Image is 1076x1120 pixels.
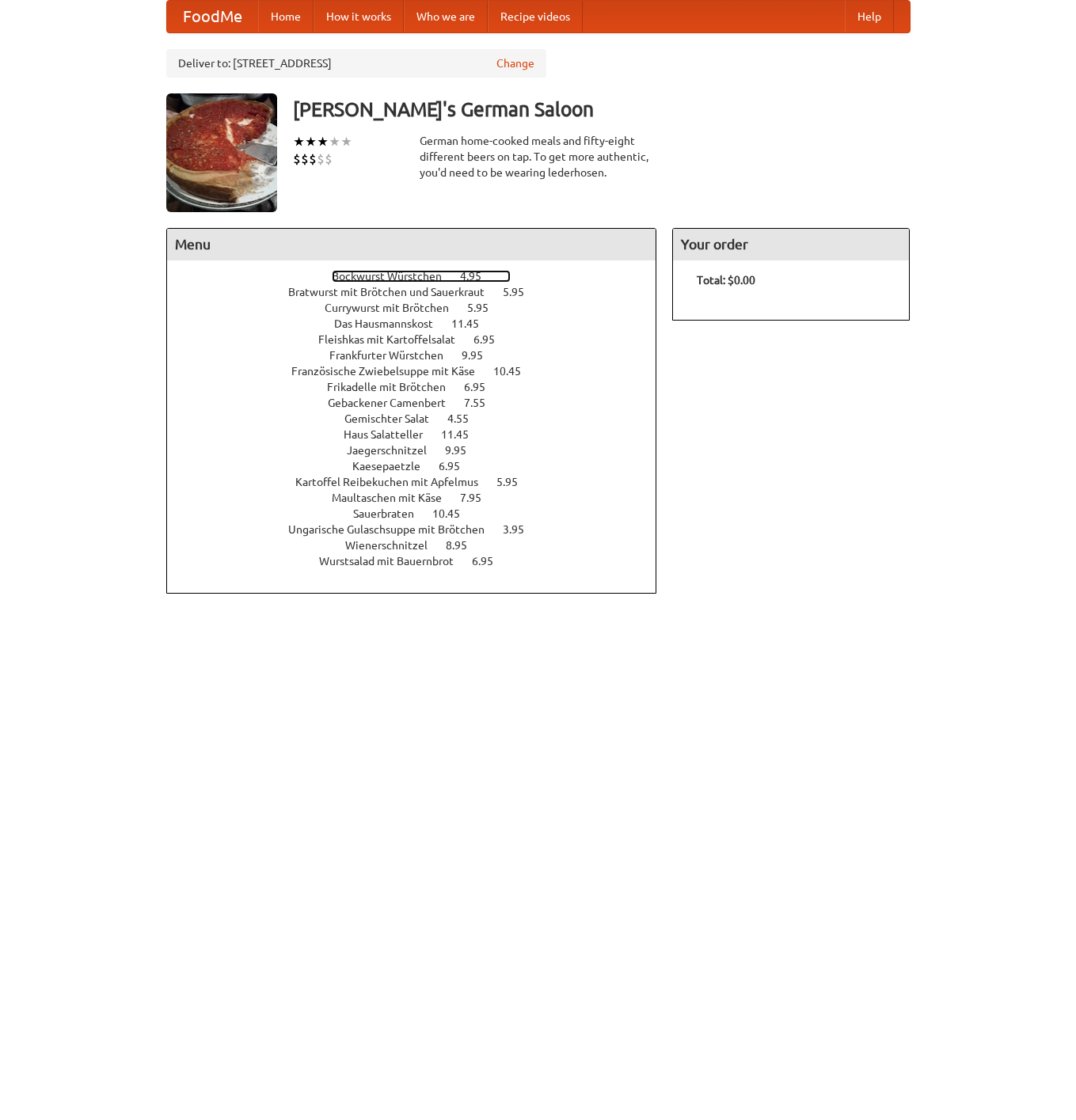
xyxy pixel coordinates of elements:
span: Bratwurst mit Brötchen und Sauerkraut [288,286,500,298]
span: Kaesepaetzle [352,460,436,473]
span: Sauerbraten [353,507,430,520]
a: Ungarische Gulaschsuppe mit Brötchen 3.95 [288,523,553,536]
div: Deliver to: [STREET_ADDRESS] [166,49,546,78]
a: Kartoffel Reibekuchen mit Apfelmus 5.95 [295,476,547,488]
a: Französische Zwiebelsuppe mit Käse 10.45 [291,365,550,378]
span: Currywurst mit Brötchen [325,302,465,314]
li: $ [317,150,325,168]
span: 6.95 [439,460,476,473]
span: 11.45 [451,317,495,330]
span: 5.95 [496,476,534,488]
h4: Your order [673,229,909,260]
span: Französische Zwiebelsuppe mit Käse [291,365,491,378]
li: ★ [293,133,305,150]
span: 9.95 [445,444,482,457]
a: Fleishkas mit Kartoffelsalat 6.95 [318,333,524,346]
li: ★ [329,133,340,150]
span: 9.95 [462,349,499,362]
span: 6.95 [473,333,511,346]
li: $ [293,150,301,168]
li: $ [309,150,317,168]
span: 6.95 [464,381,501,393]
span: 4.95 [460,270,497,283]
span: Wurstsalad mit Bauernbrot [319,555,470,568]
a: Help [845,1,894,32]
li: $ [301,150,309,168]
span: Gebackener Camenbert [328,397,462,409]
a: Maultaschen mit Käse 7.95 [332,492,511,504]
span: 3.95 [503,523,540,536]
span: Haus Salatteller [344,428,439,441]
span: 11.45 [441,428,485,441]
a: Gebackener Camenbert 7.55 [328,397,515,409]
span: Gemischter Salat [344,412,445,425]
a: Sauerbraten 10.45 [353,507,489,520]
span: Frankfurter Würstchen [329,349,459,362]
a: Change [496,55,534,71]
h4: Menu [167,229,656,260]
span: Ungarische Gulaschsuppe mit Brötchen [288,523,500,536]
span: Das Hausmannskost [334,317,449,330]
a: How it works [314,1,404,32]
img: angular.jpg [166,93,277,212]
a: Recipe videos [488,1,583,32]
span: 7.55 [464,397,501,409]
a: Bockwurst Würstchen 4.95 [332,270,511,283]
h3: [PERSON_NAME]'s German Saloon [293,93,911,125]
a: Das Hausmannskost 11.45 [334,317,508,330]
span: 5.95 [467,302,504,314]
span: Bockwurst Würstchen [332,270,458,283]
span: 10.45 [493,365,537,378]
span: Fleishkas mit Kartoffelsalat [318,333,471,346]
a: Who we are [404,1,488,32]
a: Wurstsalad mit Bauernbrot 6.95 [319,555,523,568]
a: Frikadelle mit Brötchen 6.95 [327,381,515,393]
b: Total: $0.00 [697,274,755,287]
li: $ [325,150,333,168]
span: Maultaschen mit Käse [332,492,458,504]
span: 8.95 [446,539,483,552]
li: ★ [340,133,352,150]
a: Haus Salatteller 11.45 [344,428,498,441]
a: FoodMe [167,1,258,32]
span: 6.95 [472,555,509,568]
span: 10.45 [432,507,476,520]
a: Frankfurter Würstchen 9.95 [329,349,512,362]
a: Wienerschnitzel 8.95 [345,539,496,552]
span: Wienerschnitzel [345,539,443,552]
a: Home [258,1,314,32]
a: Kaesepaetzle 6.95 [352,460,489,473]
span: Jaegerschnitzel [347,444,443,457]
span: Frikadelle mit Brötchen [327,381,462,393]
span: Kartoffel Reibekuchen mit Apfelmus [295,476,494,488]
div: German home-cooked meals and fifty-eight different beers on tap. To get more authentic, you'd nee... [420,133,657,180]
span: 5.95 [503,286,540,298]
a: Bratwurst mit Brötchen und Sauerkraut 5.95 [288,286,553,298]
li: ★ [305,133,317,150]
a: Currywurst mit Brötchen 5.95 [325,302,518,314]
a: Gemischter Salat 4.55 [344,412,498,425]
li: ★ [317,133,329,150]
span: 7.95 [460,492,497,504]
span: 4.55 [447,412,485,425]
a: Jaegerschnitzel 9.95 [347,444,496,457]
